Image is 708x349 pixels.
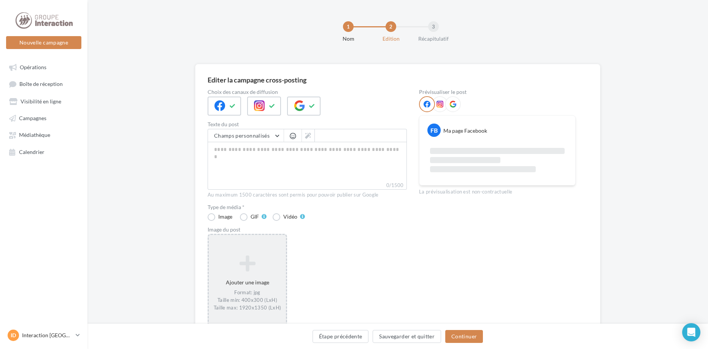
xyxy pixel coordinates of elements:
span: Calendrier [19,149,44,155]
button: Sauvegarder et quitter [373,330,441,343]
label: Type de média * [208,205,407,210]
div: Nom [324,35,373,43]
div: Open Intercom Messenger [682,323,700,341]
a: Médiathèque [5,128,83,141]
label: Choix des canaux de diffusion [208,89,407,95]
span: ID [11,332,16,339]
label: 0/1500 [208,181,407,190]
a: Calendrier [5,145,83,159]
a: ID Interaction [GEOGRAPHIC_DATA] [6,328,81,343]
div: Récapitulatif [409,35,458,43]
a: Visibilité en ligne [5,94,83,108]
div: Edition [367,35,415,43]
div: Prévisualiser le post [419,89,576,95]
label: Texte du post [208,122,407,127]
span: Médiathèque [19,132,50,138]
span: Campagnes [19,115,46,121]
span: Champs personnalisés [214,132,270,139]
div: Au maximum 1500 caractères sont permis pour pouvoir publier sur Google [208,192,407,198]
a: Opérations [5,60,83,74]
a: Campagnes [5,111,83,125]
div: 3 [428,21,439,32]
div: GIF [251,214,259,219]
div: Editer la campagne cross-posting [208,76,306,83]
button: Continuer [445,330,483,343]
span: Boîte de réception [19,81,63,87]
div: 2 [386,21,396,32]
div: La prévisualisation est non-contractuelle [419,186,576,195]
div: Image du post [208,227,407,232]
button: Champs personnalisés [208,129,284,142]
div: Image [218,214,232,219]
div: Vidéo [283,214,297,219]
span: Opérations [20,64,46,70]
button: Nouvelle campagne [6,36,81,49]
div: FB [427,124,441,137]
button: Étape précédente [313,330,369,343]
div: Ma page Facebook [443,127,487,135]
div: 1 [343,21,354,32]
a: Boîte de réception [5,77,83,91]
span: Visibilité en ligne [21,98,61,105]
p: Interaction [GEOGRAPHIC_DATA] [22,332,73,339]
